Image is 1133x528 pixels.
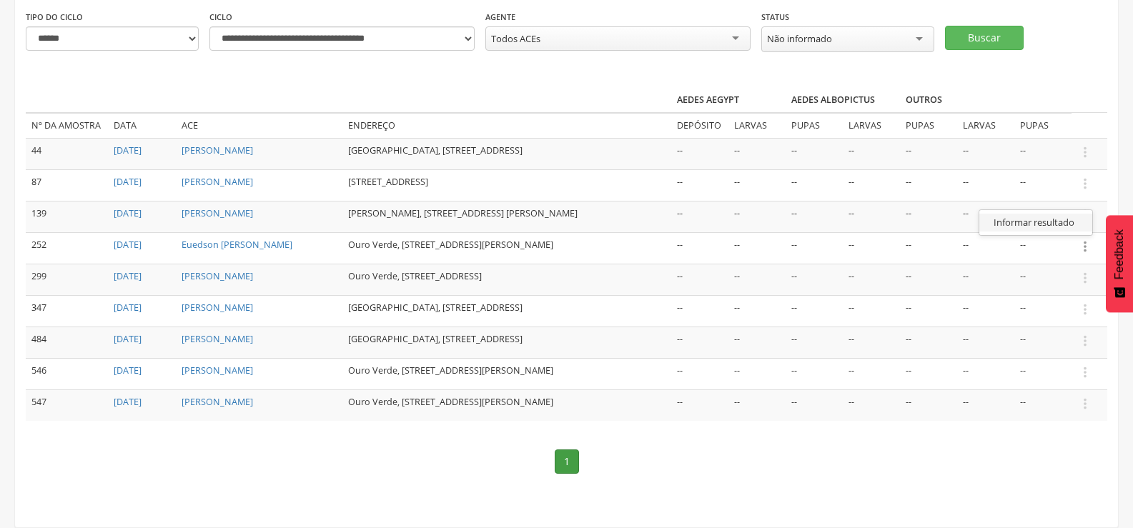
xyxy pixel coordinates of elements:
label: Agente [485,11,515,23]
td: -- [786,232,843,264]
td: -- [957,201,1014,232]
td: -- [900,138,957,169]
span: Feedback [1113,229,1126,279]
td: 546 [26,358,108,389]
a: [PERSON_NAME] [182,144,253,156]
td: -- [843,389,900,420]
td: -- [843,358,900,389]
i:  [1077,396,1093,412]
td: -- [1014,327,1072,358]
a: [PERSON_NAME] [182,176,253,188]
td: -- [671,138,728,169]
td: -- [1014,264,1072,295]
a: [DATE] [114,396,142,408]
div: Todos ACEs [491,32,540,45]
i:  [1077,239,1093,254]
label: Ciclo [209,11,232,23]
td: Endereço [342,113,671,138]
td: Larvas [843,113,900,138]
td: 484 [26,327,108,358]
td: -- [728,389,786,420]
td: -- [786,358,843,389]
td: -- [1014,138,1072,169]
td: -- [728,201,786,232]
a: [PERSON_NAME] [182,270,253,282]
a: [PERSON_NAME] [182,396,253,408]
td: 87 [26,169,108,201]
i:  [1077,302,1093,317]
a: [DATE] [114,364,142,377]
td: -- [843,138,900,169]
td: -- [786,169,843,201]
a: [DATE] [114,239,142,251]
td: [GEOGRAPHIC_DATA], [STREET_ADDRESS] [342,327,671,358]
td: -- [957,169,1014,201]
td: -- [1014,358,1072,389]
td: [GEOGRAPHIC_DATA], [STREET_ADDRESS] [342,295,671,327]
td: 139 [26,201,108,232]
td: 252 [26,232,108,264]
td: -- [671,358,728,389]
a: [DATE] [114,302,142,314]
td: -- [728,327,786,358]
a: [PERSON_NAME] [182,207,253,219]
label: Status [761,11,789,23]
label: Tipo do ciclo [26,11,83,23]
td: Pupas [786,113,843,138]
i:  [1077,333,1093,349]
a: [PERSON_NAME] [182,302,253,314]
td: ACE [176,113,342,138]
td: -- [786,201,843,232]
a: [DATE] [114,176,142,188]
td: -- [1014,201,1072,232]
i:  [1077,144,1093,160]
td: Larvas [957,113,1014,138]
td: -- [957,138,1014,169]
td: 347 [26,295,108,327]
td: -- [671,232,728,264]
td: -- [671,327,728,358]
a: [DATE] [114,144,142,156]
button: Buscar [945,26,1024,50]
td: -- [728,358,786,389]
i:  [1077,176,1093,191]
td: -- [728,264,786,295]
td: -- [786,138,843,169]
a: [DATE] [114,207,142,219]
td: -- [843,169,900,201]
td: -- [1014,295,1072,327]
td: -- [957,389,1014,420]
td: -- [843,295,900,327]
td: Ouro Verde, [STREET_ADDRESS] [342,264,671,295]
a: [DATE] [114,333,142,345]
td: -- [843,264,900,295]
td: Depósito [671,113,728,138]
td: -- [786,295,843,327]
a: [PERSON_NAME] [182,364,253,377]
td: [PERSON_NAME], [STREET_ADDRESS] [PERSON_NAME] [342,201,671,232]
td: -- [957,358,1014,389]
td: -- [671,201,728,232]
td: -- [671,169,728,201]
div: Não informado [767,32,832,45]
td: -- [957,295,1014,327]
td: -- [900,358,957,389]
td: -- [900,169,957,201]
td: -- [786,264,843,295]
a: Euedson [PERSON_NAME] [182,239,292,251]
td: -- [957,264,1014,295]
td: -- [1014,169,1072,201]
td: Pupas [900,113,957,138]
th: Aedes aegypt [671,88,786,113]
td: -- [957,327,1014,358]
td: -- [900,295,957,327]
td: Nº da amostra [26,113,108,138]
td: Ouro Verde, [STREET_ADDRESS][PERSON_NAME] [342,358,671,389]
td: -- [900,389,957,420]
td: -- [900,264,957,295]
a: [DATE] [114,270,142,282]
a: 1 [555,449,579,474]
i:  [1077,207,1093,223]
td: Data [108,113,176,138]
td: 547 [26,389,108,420]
